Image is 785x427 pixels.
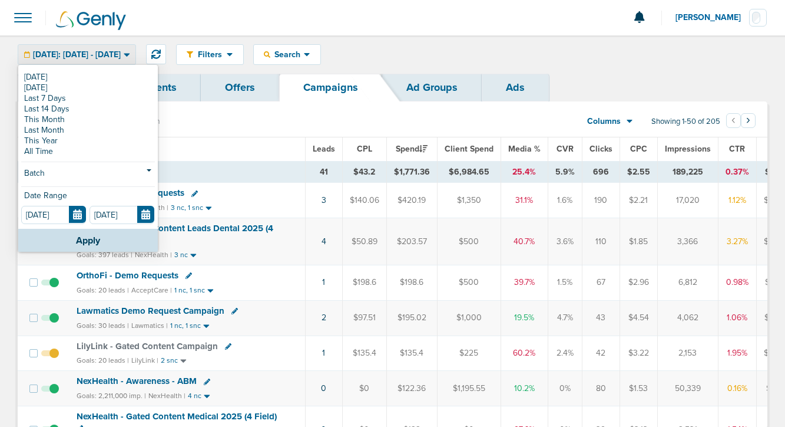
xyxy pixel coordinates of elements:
small: NexHealth | [148,392,186,400]
td: 3.27% [718,218,756,265]
td: $1,350 [437,183,501,218]
td: $2.55 [620,161,657,183]
td: 25.4% [501,161,548,183]
td: 39.7% [501,265,548,300]
span: NexHealth - Gated Content Leads Dental 2025 (4 Field) [77,223,273,245]
td: $2.21 [620,183,657,218]
small: Goals: 20 leads | [77,286,129,295]
span: CTR [729,144,745,154]
span: CPL [357,144,372,154]
span: [PERSON_NAME] [675,14,749,22]
td: $4.54 [620,300,657,336]
td: 190 [582,183,620,218]
small: 1 nc, 1 snc [174,286,205,295]
a: 0 [321,383,326,393]
td: 696 [582,161,620,183]
td: 19.5% [501,300,548,336]
small: Goals: 397 leads | [77,251,133,260]
a: Batch [21,167,155,182]
td: $3.22 [620,336,657,371]
span: Filters [193,50,227,60]
td: 31.1% [501,183,548,218]
td: 1.95% [718,336,756,371]
a: Last 14 Days [21,104,155,114]
a: [DATE] [21,72,155,83]
td: $198.6 [342,265,386,300]
a: Campaigns [279,74,382,101]
span: OrthoFi - Demo Requests [77,270,178,281]
td: 2,153 [657,336,718,371]
td: 0.98% [718,265,756,300]
a: This Month [21,114,155,125]
a: 3 [322,195,326,205]
span: Search [270,50,304,60]
td: 80 [582,371,620,406]
small: Goals: 2,211,000 imp. | [77,392,146,400]
span: NexHealth - Awareness - ABM [77,376,197,386]
td: 0.37% [718,161,756,183]
small: 2 snc [161,356,178,365]
td: 50,339 [657,371,718,406]
td: 189,225 [657,161,718,183]
td: $1,771.36 [386,161,437,183]
td: 0% [548,371,582,406]
td: 6,812 [657,265,718,300]
td: $500 [437,265,501,300]
a: Last 7 Days [21,93,155,104]
td: $140.06 [342,183,386,218]
ul: Pagination [726,115,756,129]
span: Columns [587,116,621,127]
td: $420.19 [386,183,437,218]
a: Clients [119,74,201,101]
td: 17,020 [657,183,718,218]
span: Client Spend [445,144,493,154]
span: Media % [508,144,541,154]
td: $0 [342,371,386,406]
span: Clicks [589,144,612,154]
a: 1 [322,277,325,287]
td: $1.53 [620,371,657,406]
small: AcceptCare | [131,286,172,294]
small: 4 nc [188,392,201,400]
td: $2.96 [620,265,657,300]
div: Date Range [21,192,155,206]
td: 41 [305,161,342,183]
td: $1.85 [620,218,657,265]
td: $198.6 [386,265,437,300]
a: Last Month [21,125,155,136]
td: $43.2 [342,161,386,183]
td: $122.36 [386,371,437,406]
span: LilyLink - Gated Content Campaign [77,341,218,352]
td: 110 [582,218,620,265]
td: 1.12% [718,183,756,218]
td: 60.2% [501,336,548,371]
td: 1.06% [718,300,756,336]
td: 42 [582,336,620,371]
a: Ad Groups [382,74,482,101]
small: 3 nc, 1 snc [171,203,203,212]
td: $203.57 [386,218,437,265]
span: Showing 1-50 of 205 [651,117,720,127]
td: 4,062 [657,300,718,336]
td: 2.4% [548,336,582,371]
span: CVR [557,144,574,154]
a: [DATE] [21,83,155,93]
span: [DATE]: [DATE] - [DATE] [33,51,121,59]
span: Lawmatics Demo Request Campaign [77,306,224,316]
td: $135.4 [386,336,437,371]
small: 1 nc, 1 snc [170,321,201,330]
td: 40.7% [501,218,548,265]
button: Apply [18,229,158,252]
td: 4.7% [548,300,582,336]
small: Goals: 30 leads | [77,321,129,330]
td: $135.4 [342,336,386,371]
button: Go to next page [741,113,756,128]
td: 3.6% [548,218,582,265]
td: 43 [582,300,620,336]
td: TOTALS ( ) [69,161,305,183]
a: 4 [322,237,326,247]
a: Dashboard [18,74,119,101]
td: $6,984.65 [437,161,501,183]
small: NexHealth | [135,251,172,259]
span: CPC [630,144,647,154]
